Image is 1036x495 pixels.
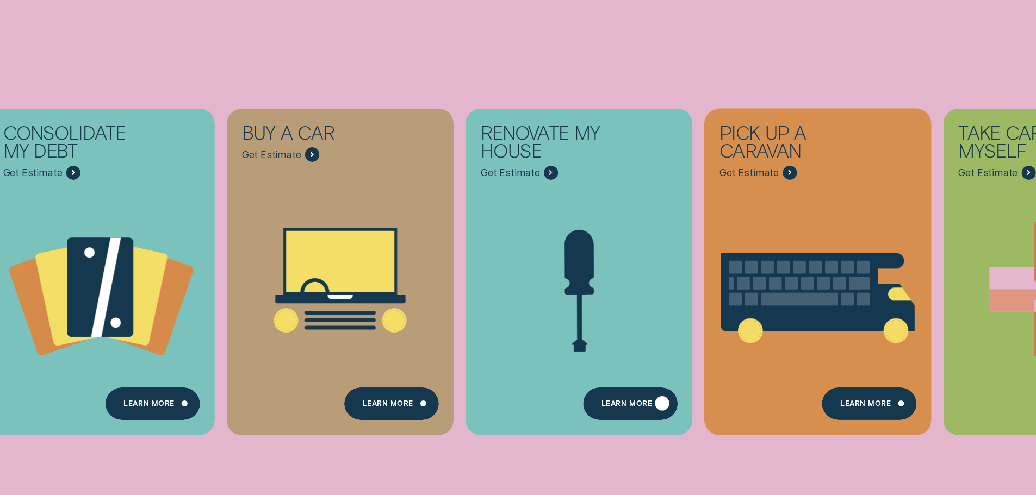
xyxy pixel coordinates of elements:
[242,123,387,147] div: Buy a car
[719,167,779,179] span: Get Estimate
[584,387,678,420] a: Learn more
[958,167,1018,179] span: Get Estimate
[227,108,454,425] a: Buy a car - Learn more
[242,149,301,161] span: Get Estimate
[466,108,692,425] a: Renovate My House - Learn more
[481,123,626,165] div: Renovate My House
[719,123,865,165] div: Pick up a caravan
[822,387,916,420] a: Learn More
[481,167,540,179] span: Get Estimate
[106,387,200,420] a: Learn more
[3,167,63,179] span: Get Estimate
[3,123,148,165] div: Consolidate my debt
[704,108,931,425] a: Pick up a caravan - Learn more
[344,387,438,420] a: Learn More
